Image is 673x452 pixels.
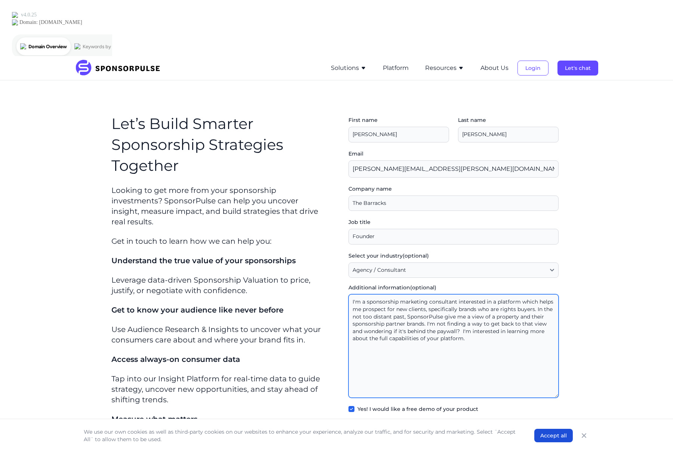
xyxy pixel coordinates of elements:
span: Understand the true value of your sponsorships [111,256,296,265]
div: Domain Overview [28,44,67,49]
div: Keywords by Traffic [83,44,126,49]
button: Login [517,61,548,76]
button: Accept all [534,429,573,442]
h1: Let’s Build Smarter Sponsorship Strategies Together [111,113,328,176]
img: SponsorPulse [75,60,166,76]
a: Platform [383,65,409,71]
label: Email [348,150,559,157]
label: Additional information (optional) [348,284,559,291]
label: Last name [458,116,559,124]
a: Login [517,65,548,71]
button: Let's chat [557,61,598,76]
span: Get to know your audience like never before [111,305,283,314]
button: About Us [480,64,508,73]
label: Yes! I would like a free demo of your product [357,405,478,413]
p: We use our own cookies as well as third-party cookies on our websites to enhance your experience,... [84,428,519,443]
img: tab_keywords_by_traffic_grey.svg [74,43,80,49]
img: website_grey.svg [12,19,18,25]
p: Leverage data-driven Sponsorship Valuation to price, justify, or negotiate with confidence. [111,275,328,296]
button: Close [579,430,589,441]
p: Get in touch to learn how we can help you: [111,236,328,246]
img: logo_orange.svg [12,12,18,18]
span: Measure what matters [111,415,197,424]
button: Solutions [331,64,366,73]
iframe: Chat Widget [636,416,673,452]
img: tab_domain_overview_orange.svg [20,43,26,49]
a: Let's chat [557,65,598,71]
div: v 4.0.25 [21,12,37,18]
p: Looking to get more from your sponsorship investments? SponsorPulse can help you uncover insight,... [111,185,328,227]
div: Domain: [DOMAIN_NAME] [19,19,82,25]
label: First name [348,116,449,124]
button: Platform [383,64,409,73]
span: Access always-on consumer data [111,355,240,364]
label: Select your industry (optional) [348,252,559,259]
p: Use Audience Research & Insights to uncover what your consumers care about and where your brand f... [111,324,328,345]
a: About Us [480,65,508,71]
p: Tap into our Insight Platform for real-time data to guide strategy, uncover new opportunities, an... [111,373,328,405]
button: Resources [425,64,464,73]
label: Company name [348,185,559,193]
label: Job title [348,218,559,226]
